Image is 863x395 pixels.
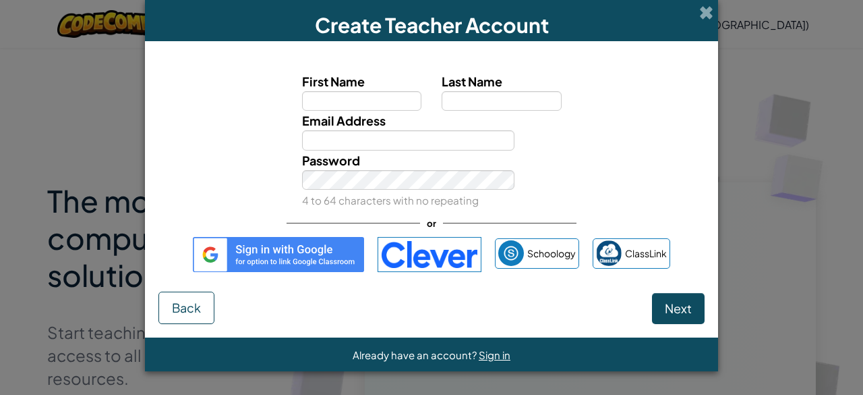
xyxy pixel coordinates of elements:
img: gplus_sso_button2.svg [193,237,364,272]
span: Password [302,153,360,168]
span: First Name [302,74,365,89]
img: clever-logo-blue.png [378,237,481,272]
span: Create Teacher Account [315,12,549,38]
span: or [420,213,443,233]
img: schoology.png [498,240,524,266]
span: Next [665,300,692,316]
button: Back [158,292,214,324]
span: Email Address [302,113,386,128]
img: classlink-logo-small.png [596,240,622,266]
span: Last Name [442,74,502,89]
small: 4 to 64 characters with no repeating [302,194,479,207]
a: Sign in [479,348,510,361]
button: Next [652,293,705,324]
span: Back [172,300,201,315]
span: ClassLink [625,244,667,263]
span: Schoology [527,244,576,263]
span: Already have an account? [353,348,479,361]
